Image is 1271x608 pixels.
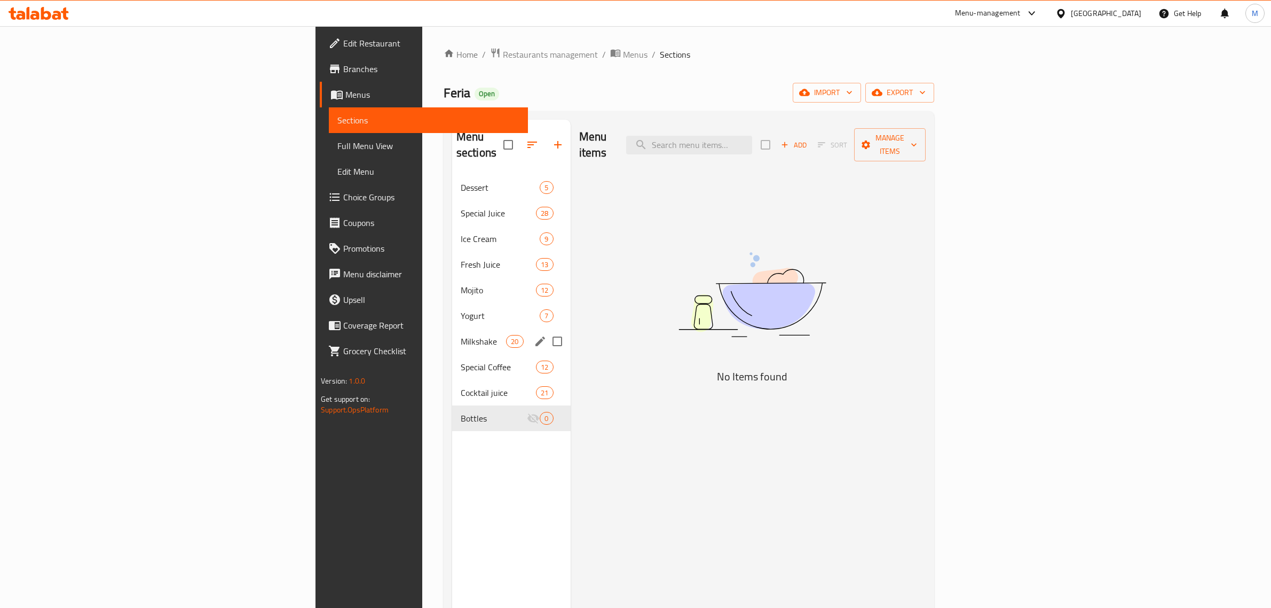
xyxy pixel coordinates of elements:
span: Edit Menu [337,165,519,178]
span: import [801,86,852,99]
span: 7 [540,311,552,321]
button: import [793,83,861,103]
button: export [865,83,934,103]
span: Add [779,139,808,151]
div: items [506,335,523,348]
button: Add [777,137,811,153]
span: Special Juice [461,207,536,220]
div: items [536,207,553,220]
span: Sort items [811,137,854,153]
span: Coverage Report [343,319,519,332]
span: Ice Cream [461,232,540,245]
div: items [540,309,553,322]
div: items [540,412,553,425]
div: Cocktail juice21 [452,380,571,406]
a: Promotions [320,236,528,261]
span: Coupons [343,216,519,229]
span: Menus [345,88,519,101]
span: Cocktail juice [461,386,536,399]
a: Sections [329,107,528,133]
span: 12 [536,285,552,295]
div: items [540,232,553,245]
div: Mojito12 [452,277,571,303]
div: items [536,258,553,271]
span: Grocery Checklist [343,345,519,357]
span: Yogurt [461,309,540,322]
li: / [602,48,606,61]
span: 12 [536,362,552,372]
span: Bottles [461,412,527,425]
a: Full Menu View [329,133,528,159]
button: edit [532,333,548,349]
a: Menus [610,48,648,61]
a: Restaurants management [490,48,598,61]
span: Special Coffee [461,361,536,373]
span: Choice Groups [343,191,519,204]
a: Coverage Report [320,313,528,338]
span: Milkshake [461,335,506,348]
span: Get support on: [321,392,370,406]
span: Sort sections [519,132,545,158]
img: dish.svg [619,224,886,365]
span: 9 [540,234,552,244]
div: Fresh Juice13 [452,252,571,277]
span: Full Menu View [337,139,519,152]
div: Special Coffee12 [452,354,571,380]
div: Bottles0 [452,406,571,431]
div: items [536,284,553,297]
span: 20 [507,337,523,347]
a: Upsell [320,287,528,313]
span: Upsell [343,293,519,306]
nav: Menu sections [452,170,571,435]
span: Menu disclaimer [343,268,519,280]
span: M [1252,7,1258,19]
a: Edit Restaurant [320,30,528,56]
span: Edit Restaurant [343,37,519,50]
a: Edit Menu [329,159,528,184]
span: Select all sections [497,134,519,156]
div: Ice Cream9 [452,226,571,252]
span: 13 [536,260,552,270]
span: Add item [777,137,811,153]
input: search [626,136,752,154]
span: 28 [536,208,552,219]
span: Sections [660,48,690,61]
span: Sections [337,114,519,127]
span: Menus [623,48,648,61]
span: 0 [540,414,552,424]
a: Coupons [320,210,528,236]
span: Version: [321,374,347,388]
div: items [536,361,553,373]
span: 5 [540,183,552,193]
span: Restaurants management [503,48,598,61]
span: Promotions [343,242,519,255]
div: items [540,181,553,194]
span: Mojito [461,284,536,297]
button: Manage items [854,128,926,161]
span: Fresh Juice [461,258,536,271]
a: Branches [320,56,528,82]
li: / [652,48,656,61]
div: Dessert5 [452,175,571,200]
span: export [874,86,926,99]
h2: Menu items [579,129,613,161]
a: Support.OpsPlatform [321,403,389,417]
svg: Inactive section [527,412,540,425]
div: Special Juice28 [452,200,571,226]
div: Milkshake20edit [452,329,571,354]
a: Menus [320,82,528,107]
span: Dessert [461,181,540,194]
a: Menu disclaimer [320,261,528,287]
div: Menu-management [955,7,1021,20]
nav: breadcrumb [444,48,934,61]
a: Choice Groups [320,184,528,210]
